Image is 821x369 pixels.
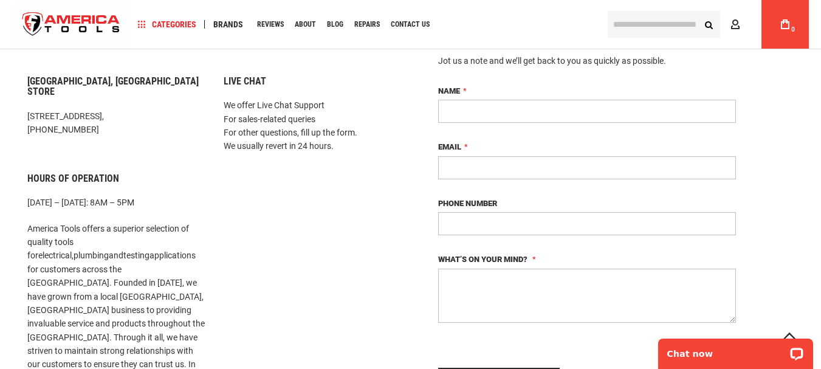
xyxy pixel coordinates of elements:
[697,13,720,36] button: Search
[438,142,461,151] span: Email
[791,26,795,33] span: 0
[74,250,109,260] a: plumbing
[349,16,385,33] a: Repairs
[27,76,205,97] h6: [GEOGRAPHIC_DATA], [GEOGRAPHIC_DATA] Store
[289,16,321,33] a: About
[438,255,527,264] span: What’s on your mind?
[208,16,249,33] a: Brands
[295,21,316,28] span: About
[321,16,349,33] a: Blog
[12,2,130,47] img: America Tools
[257,21,284,28] span: Reviews
[650,331,821,369] iframe: LiveChat chat widget
[132,16,202,33] a: Categories
[27,109,205,137] p: [STREET_ADDRESS], [PHONE_NUMBER]
[354,21,380,28] span: Repairs
[327,21,343,28] span: Blog
[138,20,196,29] span: Categories
[438,86,460,95] span: Name
[438,55,736,67] div: Jot us a note and we’ll get back to you as quickly as possible.
[438,199,497,208] span: Phone Number
[12,2,130,47] a: store logo
[385,16,435,33] a: Contact Us
[391,21,430,28] span: Contact Us
[224,76,402,87] h6: Live Chat
[123,250,149,260] a: testing
[252,16,289,33] a: Reviews
[213,20,243,29] span: Brands
[27,173,205,184] h6: Hours of Operation
[27,196,205,209] p: [DATE] – [DATE]: 8AM – 5PM
[224,98,402,153] p: We offer Live Chat Support For sales-related queries For other questions, fill up the form. We us...
[38,250,72,260] a: electrical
